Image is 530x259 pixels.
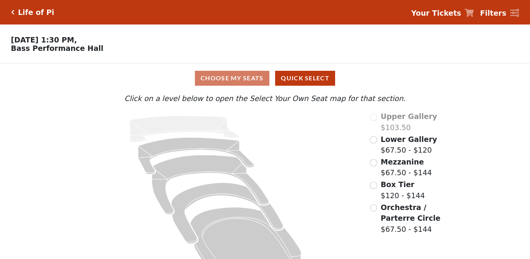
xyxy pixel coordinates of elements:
strong: Filters [480,9,506,17]
span: Mezzanine [381,158,424,166]
span: Box Tier [381,180,414,189]
span: Lower Gallery [381,135,437,143]
label: $67.50 - $120 [381,134,437,156]
span: Upper Gallery [381,112,437,121]
a: Filters [480,8,519,19]
a: Your Tickets [411,8,474,19]
p: Click on a level below to open the Select Your Own Seat map for that section. [72,93,459,104]
label: $67.50 - $144 [381,202,458,235]
label: $67.50 - $144 [381,156,432,178]
button: Quick Select [275,71,335,86]
label: $120 - $144 [381,179,425,201]
path: Upper Gallery - Seats Available: 0 [130,116,239,142]
label: $103.50 [381,111,437,133]
h5: Life of Pi [18,8,54,17]
strong: Your Tickets [411,9,461,17]
span: Orchestra / Parterre Circle [381,203,440,223]
a: Click here to go back to filters [11,10,15,15]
